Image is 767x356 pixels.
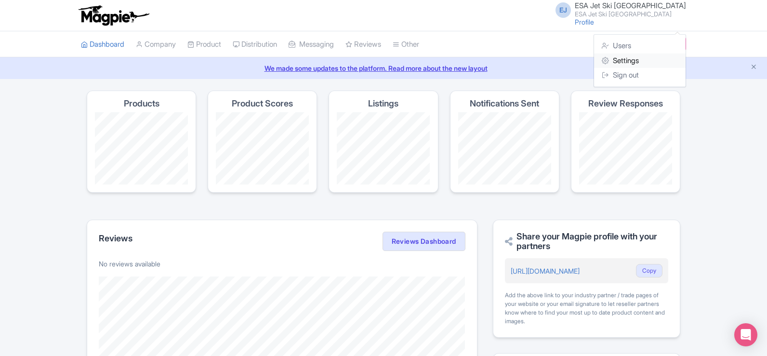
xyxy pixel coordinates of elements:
a: Profile [575,18,594,26]
a: Sign out [594,68,686,83]
h4: Notifications Sent [470,99,539,108]
a: Company [136,31,176,58]
img: logo-ab69f6fb50320c5b225c76a69d11143b.png [76,5,151,26]
a: We made some updates to the platform. Read more about the new layout [6,63,761,73]
span: EJ [555,2,571,18]
a: Distribution [233,31,277,58]
h4: Products [124,99,159,108]
button: Copy [636,264,662,277]
a: EJ ESA Jet Ski [GEOGRAPHIC_DATA] ESA Jet Ski [GEOGRAPHIC_DATA] [550,2,686,17]
a: [URL][DOMAIN_NAME] [511,267,580,275]
h2: Reviews [99,234,132,243]
small: ESA Jet Ski [GEOGRAPHIC_DATA] [575,11,686,17]
a: Other [393,31,419,58]
p: No reviews available [99,259,465,269]
div: Open Intercom Messenger [734,323,757,346]
a: Users [594,39,686,53]
button: Close announcement [750,62,757,73]
h2: Share your Magpie profile with your partners [505,232,668,251]
a: Product [187,31,221,58]
a: Reviews Dashboard [383,232,465,251]
div: Add the above link to your industry partner / trade pages of your website or your email signature... [505,291,668,326]
a: Reviews [345,31,381,58]
span: ESA Jet Ski [GEOGRAPHIC_DATA] [575,1,686,10]
a: Messaging [289,31,334,58]
h4: Review Responses [588,99,663,108]
a: Settings [594,53,686,68]
h4: Listings [368,99,398,108]
h4: Product Scores [232,99,293,108]
a: Dashboard [81,31,124,58]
